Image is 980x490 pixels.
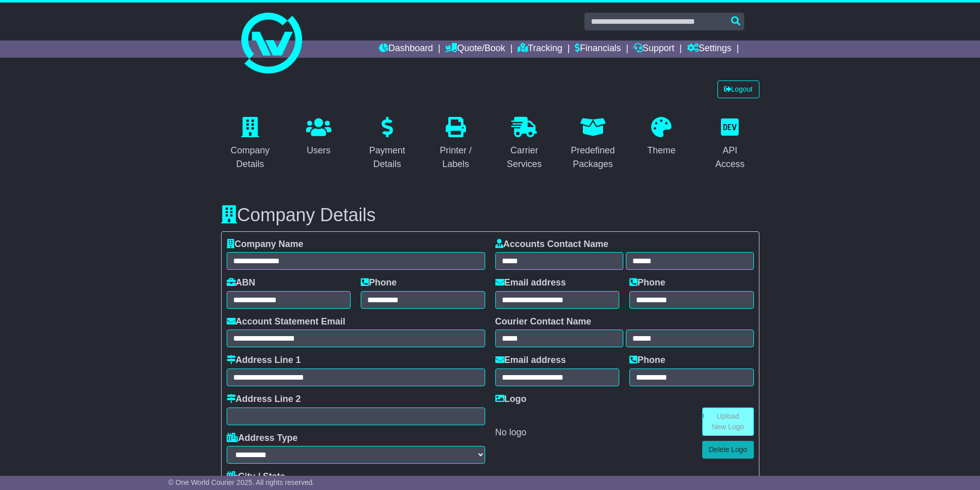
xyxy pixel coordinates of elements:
[228,144,273,171] div: Company Details
[575,40,621,58] a: Financials
[629,277,665,289] label: Phone
[433,144,479,171] div: Printer / Labels
[379,40,433,58] a: Dashboard
[647,144,675,157] div: Theme
[629,355,665,366] label: Phone
[221,113,280,175] a: Company Details
[495,394,527,405] label: Logo
[427,113,485,175] a: Printer / Labels
[227,355,301,366] label: Address Line 1
[495,277,566,289] label: Email address
[707,144,753,171] div: API Access
[361,277,397,289] label: Phone
[227,277,255,289] label: ABN
[633,40,674,58] a: Support
[702,407,754,436] a: Upload New Logo
[358,113,417,175] a: Payment Details
[641,113,682,161] a: Theme
[495,355,566,366] label: Email address
[227,394,301,405] label: Address Line 2
[495,316,591,328] label: Courier Contact Name
[445,40,505,58] a: Quote/Book
[221,205,759,225] h3: Company Details
[168,478,315,486] span: © One World Courier 2025. All rights reserved.
[495,113,554,175] a: Carrier Services
[306,144,331,157] div: Users
[300,113,338,161] a: Users
[701,113,759,175] a: API Access
[687,40,732,58] a: Settings
[227,433,298,444] label: Address Type
[227,316,346,328] label: Account Statement Email
[570,144,616,171] div: Predefined Packages
[227,471,285,482] label: City / State
[495,427,527,437] span: No logo
[227,239,304,250] label: Company Name
[495,239,609,250] label: Accounts Contact Name
[518,40,562,58] a: Tracking
[564,113,622,175] a: Predefined Packages
[365,144,410,171] div: Payment Details
[717,80,759,98] a: Logout
[502,144,547,171] div: Carrier Services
